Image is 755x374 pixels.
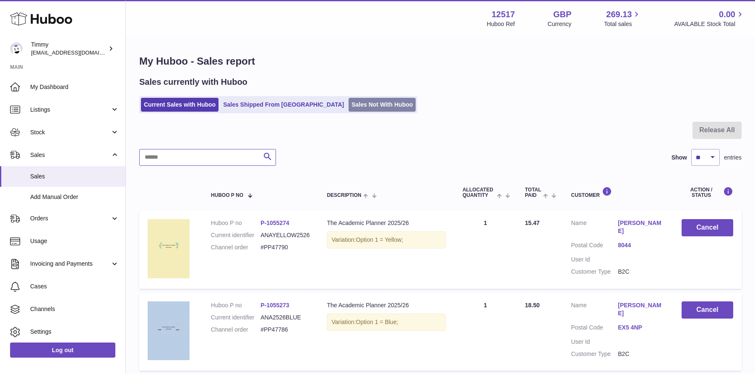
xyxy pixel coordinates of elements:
[139,76,247,88] h2: Sales currently with Huboo
[349,98,416,112] a: Sales Not With Huboo
[618,301,665,317] a: [PERSON_NAME]
[604,9,641,28] a: 269.13 Total sales
[618,268,665,276] dd: B2C
[260,314,310,322] dd: ANA2526BLUE
[220,98,347,112] a: Sales Shipped From [GEOGRAPHIC_DATA]
[211,301,260,309] dt: Huboo P no
[211,219,260,227] dt: Huboo P no
[606,9,632,20] span: 269.13
[604,20,641,28] span: Total sales
[211,243,260,251] dt: Channel order
[148,301,190,360] img: 125171755599458.png
[139,55,742,68] h1: My Huboo - Sales report
[618,219,665,235] a: [PERSON_NAME]
[10,343,115,358] a: Log out
[492,9,515,20] strong: 12517
[571,301,618,319] dt: Name
[682,187,733,198] div: Action / Status
[327,314,445,331] div: Variation:
[30,328,119,336] span: Settings
[30,128,110,136] span: Stock
[618,324,665,332] a: EX5 4NP
[30,83,119,91] span: My Dashboard
[356,236,403,243] span: Option 1 = Yellow;
[30,237,119,245] span: Usage
[487,20,515,28] div: Huboo Ref
[30,193,119,201] span: Add Manual Order
[674,9,745,28] a: 0.00 AVAILABLE Stock Total
[327,301,445,309] div: The Academic Planner 2025/26
[31,49,123,56] span: [EMAIL_ADDRESS][DOMAIN_NAME]
[148,219,190,278] img: 125171755599416.png
[211,193,243,198] span: Huboo P no
[30,305,119,313] span: Channels
[10,42,23,55] img: support@pumpkinproductivity.org
[571,241,618,251] dt: Postal Code
[31,41,107,57] div: Timmy
[30,173,119,180] span: Sales
[260,220,289,226] a: P-1055274
[30,106,110,114] span: Listings
[260,231,310,239] dd: ANAYELLOW2526
[571,187,665,198] div: Customer
[672,154,687,162] label: Show
[571,219,618,237] dt: Name
[553,9,571,20] strong: GBP
[260,302,289,309] a: P-1055273
[356,319,398,325] span: Option 1 = Blue;
[525,302,539,309] span: 18.50
[571,324,618,334] dt: Postal Code
[463,187,495,198] span: ALLOCATED Quantity
[211,231,260,239] dt: Current identifier
[30,260,110,268] span: Invoicing and Payments
[327,193,361,198] span: Description
[618,350,665,358] dd: B2C
[211,314,260,322] dt: Current identifier
[30,214,110,222] span: Orders
[571,268,618,276] dt: Customer Type
[30,151,110,159] span: Sales
[211,326,260,334] dt: Channel order
[525,187,541,198] span: Total paid
[571,350,618,358] dt: Customer Type
[571,338,618,346] dt: User Id
[327,219,445,227] div: The Academic Planner 2025/26
[454,211,517,289] td: 1
[719,9,735,20] span: 0.00
[618,241,665,249] a: 8044
[260,326,310,334] dd: #PP47786
[454,293,517,370] td: 1
[30,282,119,290] span: Cases
[141,98,219,112] a: Current Sales with Huboo
[724,154,742,162] span: entries
[674,20,745,28] span: AVAILABLE Stock Total
[260,243,310,251] dd: #PP47790
[548,20,572,28] div: Currency
[682,219,733,236] button: Cancel
[571,256,618,264] dt: User Id
[327,231,445,248] div: Variation:
[682,301,733,319] button: Cancel
[525,220,539,226] span: 15.47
